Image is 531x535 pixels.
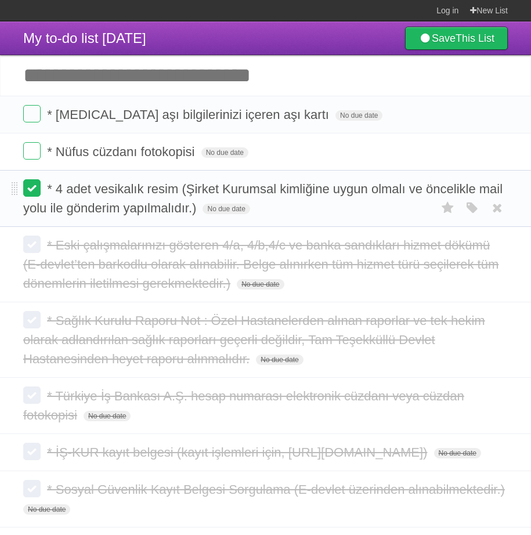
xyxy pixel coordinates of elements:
[23,311,41,328] label: Done
[23,236,41,253] label: Done
[201,147,248,158] span: No due date
[405,27,508,50] a: SaveThis List
[23,105,41,122] label: Done
[23,182,503,215] span: * 4 adet vesikalık resim (Şirket Kurumsal kimliğine uygun olmalı ve öncelikle mail yolu ile gönde...
[23,504,70,515] span: No due date
[23,313,485,366] span: * Sağlık Kurulu Raporu Not : Özel Hastanelerden alınan raporlar ve tek hekim olarak adlandırılan ...
[256,355,303,365] span: No due date
[23,30,146,46] span: My to-do list [DATE]
[23,238,499,291] span: * Eski çalışmalarınızı gösteren 4/a, 4/b,4/c ve banka sandıkları hizmet dökümü (E-devlet’ten bark...
[47,107,332,122] span: * [MEDICAL_DATA] aşı bilgilerinizi içeren aşı kartı
[84,411,131,421] span: No due date
[434,448,481,458] span: No due date
[47,482,508,497] span: * Sosyal Güvenlik Kayıt Belgesi Sorgulama (E-devlet üzerinden alınabilmektedir.)
[23,389,464,422] span: * Türkiye İş Bankası A.Ş. hesap numarası elektronik cüzdanı veya cüzdan fotokopisi
[23,443,41,460] label: Done
[23,386,41,404] label: Done
[203,204,250,214] span: No due date
[47,144,197,159] span: * Nüfus cüzdanı fotokopisi
[237,279,284,290] span: No due date
[335,110,382,121] span: No due date
[47,445,430,460] span: * İŞ-KUR kayıt belgesi (kayıt işlemleri için, [URL][DOMAIN_NAME])
[437,198,459,218] label: Star task
[23,480,41,497] label: Done
[23,142,41,160] label: Done
[23,179,41,197] label: Done
[456,32,494,44] b: This List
